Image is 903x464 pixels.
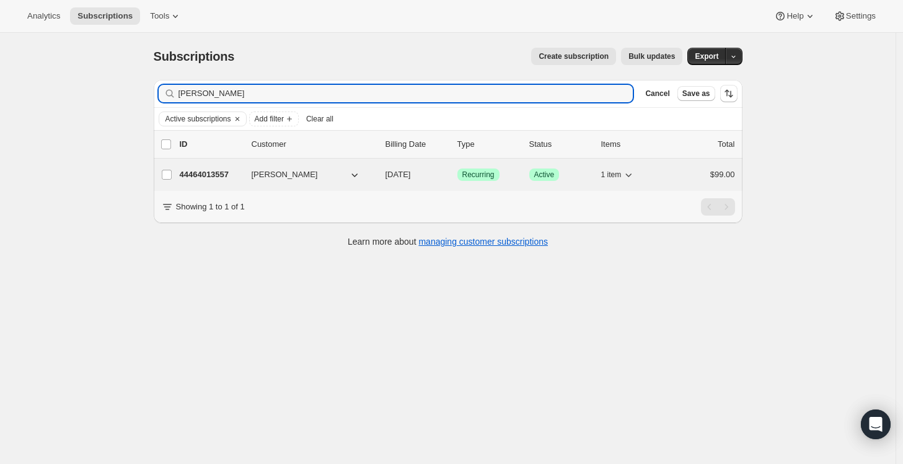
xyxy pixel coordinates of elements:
button: Tools [143,7,189,25]
span: Recurring [462,170,495,180]
span: Bulk updates [628,51,675,61]
button: Cancel [640,86,674,101]
button: Active subscriptions [159,112,231,126]
span: Active subscriptions [165,114,231,124]
p: ID [180,138,242,151]
span: Subscriptions [154,50,235,63]
p: Learn more about [348,235,548,248]
div: IDCustomerBilling DateTypeStatusItemsTotal [180,138,735,151]
span: 1 item [601,170,622,180]
span: $99.00 [710,170,735,179]
p: Customer [252,138,376,151]
button: Sort the results [720,85,738,102]
button: Create subscription [531,48,616,65]
span: Subscriptions [77,11,133,21]
span: Active [534,170,555,180]
a: managing customer subscriptions [418,237,548,247]
span: Tools [150,11,169,21]
button: Subscriptions [70,7,140,25]
input: Filter subscribers [178,85,633,102]
span: Clear all [306,114,333,124]
span: Cancel [645,89,669,98]
button: Add filter [249,112,299,126]
span: Add filter [255,114,284,124]
nav: Pagination [701,198,735,216]
div: 44464013557[PERSON_NAME][DATE]SuccessRecurringSuccessActive1 item$99.00 [180,166,735,183]
span: [PERSON_NAME] [252,169,318,181]
button: Clear all [301,112,338,126]
p: Total [718,138,734,151]
button: [PERSON_NAME] [244,165,368,185]
span: Export [695,51,718,61]
span: Help [786,11,803,21]
p: Status [529,138,591,151]
div: Items [601,138,663,151]
span: [DATE] [385,170,411,179]
button: Help [767,7,823,25]
span: Settings [846,11,876,21]
span: Create subscription [539,51,609,61]
button: Settings [826,7,883,25]
p: 44464013557 [180,169,242,181]
p: Showing 1 to 1 of 1 [176,201,245,213]
div: Type [457,138,519,151]
span: Save as [682,89,710,98]
div: Open Intercom Messenger [861,409,891,439]
button: Bulk updates [621,48,682,65]
button: 1 item [601,166,635,183]
button: Clear [231,112,244,126]
span: Analytics [27,11,60,21]
button: Export [687,48,726,65]
button: Save as [677,86,715,101]
p: Billing Date [385,138,447,151]
button: Analytics [20,7,68,25]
